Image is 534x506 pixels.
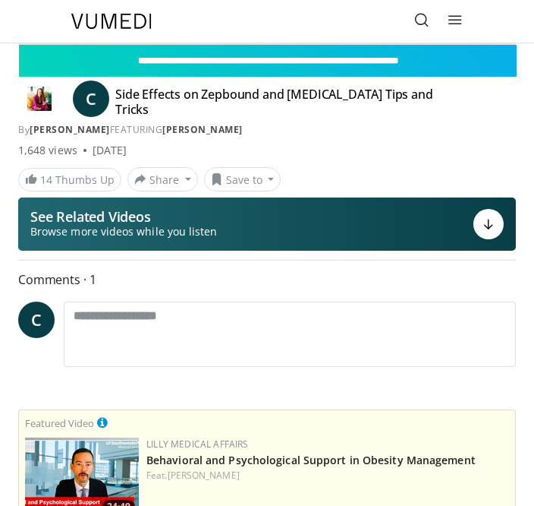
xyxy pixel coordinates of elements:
[18,198,516,251] button: See Related Videos Browse more videos while you listen
[146,453,476,467] a: Behavioral and Psychological Support in Obesity Management
[30,224,217,239] span: Browse more videos while you listen
[18,123,516,137] div: By FEATURING
[162,123,243,136] a: [PERSON_NAME]
[115,87,467,117] h4: Side Effects on Zepbound and [MEDICAL_DATA] Tips and Tricks
[18,270,516,289] span: Comments 1
[30,123,110,136] a: [PERSON_NAME]
[18,168,121,191] a: 14 Thumbs Up
[146,438,249,451] a: Lilly Medical Affairs
[168,469,240,482] a: [PERSON_NAME]
[25,416,94,430] small: Featured Video
[71,14,152,29] img: VuMedi Logo
[40,172,52,187] span: 14
[73,81,109,117] a: C
[18,143,77,158] span: 1,648 views
[18,302,55,338] a: C
[204,167,281,191] button: Save to
[93,143,127,158] div: [DATE]
[127,167,198,191] button: Share
[146,469,509,482] div: Feat.
[18,87,61,111] img: Dr. Carolynn Francavilla
[30,209,217,224] p: See Related Videos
